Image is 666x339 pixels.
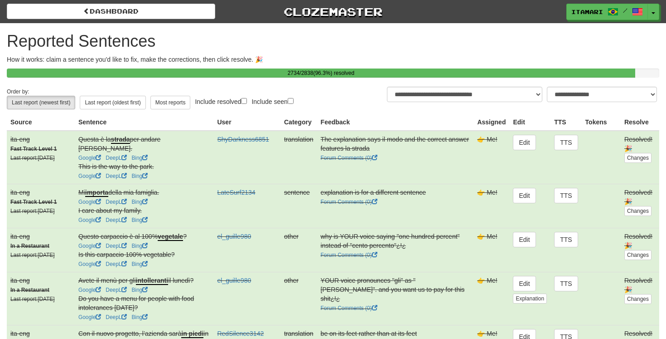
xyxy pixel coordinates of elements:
[280,131,317,184] td: translation
[10,232,71,241] div: ita-eng
[131,243,148,249] a: Bing
[10,146,57,152] strong: Fast Track Level 1
[131,199,148,205] a: Bing
[477,232,506,241] div: 👉 Me!
[75,114,213,131] th: Sentence
[78,287,101,293] a: Google
[554,232,578,247] button: TTS
[624,294,652,304] button: Changes
[554,188,578,203] button: TTS
[78,162,210,171] div: This is the way to the park.
[513,135,536,150] button: Edit
[106,217,127,223] a: DeepL
[158,233,183,241] u: vegetale
[78,233,187,241] span: Questo carpaccio è al 100% ?
[10,135,71,144] div: ita-eng
[131,261,148,267] a: Bing
[213,114,280,131] th: User
[78,277,193,285] span: Avete il menù per gli il lunedì?
[80,96,145,109] button: Last report (oldest first)
[623,7,627,14] span: /
[78,199,101,205] a: Google
[78,155,101,161] a: Google
[85,189,108,197] u: importa
[106,173,127,179] a: DeepL
[280,228,317,272] td: other
[288,98,294,104] input: Include seen
[477,188,506,197] div: 👉 Me!
[10,329,71,338] div: ita-eng
[106,314,127,320] a: DeepL
[624,232,656,250] div: Resolved! 🎉
[106,155,127,161] a: DeepL
[7,96,75,109] button: Last report (newest first)
[10,276,71,285] div: ita-eng
[7,32,659,50] h1: Reported Sentences
[7,88,29,95] small: Order by:
[513,232,536,247] button: Edit
[217,330,264,337] a: RedSilence3142
[554,276,578,291] button: TTS
[195,96,247,106] label: Include resolved
[7,69,635,78] div: 2734 / 2838 ( 96.3 %) resolved
[131,287,148,293] a: Bing
[7,55,659,64] p: How it works: claim a sentence you'd like to fix, make the corrections, then click resolve. 🎉
[106,199,127,205] a: DeepL
[78,294,210,312] div: Do you have a menu for people with food intolerances [DATE]?
[7,4,215,19] a: Dashboard
[10,208,55,214] small: Last report: [DATE]
[78,206,210,215] div: I care about my family.
[317,184,474,228] td: explanation is for a different sentence
[111,136,130,144] u: strada
[317,228,474,272] td: why is YOUR voice saying "one hundred percent" instead of "cento percento"¿!¿
[131,173,148,179] a: Bing
[624,135,656,153] div: Resolved! 🎉
[571,8,603,16] span: itamari
[624,206,652,216] button: Changes
[78,243,101,249] a: Google
[150,96,191,109] button: Most reports
[229,4,437,20] a: Clozemaster
[473,114,509,131] th: Assigned
[554,135,578,150] button: TTS
[280,184,317,228] td: sentence
[136,277,169,285] u: intolleranti
[624,250,652,260] button: Changes
[280,114,317,131] th: Category
[477,135,506,144] div: 👉 Me!
[624,153,652,163] button: Changes
[217,136,269,143] a: ShyDarkness6851
[624,188,656,206] div: Resolved! 🎉
[477,276,506,285] div: 👉 Me!
[217,277,251,284] a: el_guille980
[78,173,101,179] a: Google
[321,199,377,205] a: Forum Comments (0)
[217,233,251,240] a: el_guille980
[106,243,127,249] a: DeepL
[321,155,377,161] a: Forum Comments (0)
[566,4,648,20] a: itamari /
[251,96,293,106] label: Include seen
[477,329,506,338] div: 👉 Me!
[106,261,127,267] a: DeepL
[10,188,71,197] div: ita-eng
[10,296,55,302] small: Last report: [DATE]
[78,314,101,320] a: Google
[7,114,75,131] th: Source
[550,114,581,131] th: TTS
[509,114,550,131] th: Edit
[78,250,210,259] div: Is this carpaccio 100% vegetable?
[317,272,474,325] td: YOUR voice pronounces "gli" as "[PERSON_NAME]". and you want us to pay for this shit¿!¿
[181,330,203,338] u: in piedi
[317,131,474,184] td: The explanation says il modo and the correct answer features la strada
[131,217,148,223] a: Bing
[321,305,377,311] a: Forum Comments (0)
[624,276,656,294] div: Resolved! 🎉
[513,294,547,304] button: Explanation
[10,287,49,293] strong: In a Restaurant
[217,189,255,196] a: LateSurf2134
[621,114,659,131] th: Resolve
[241,98,247,104] input: Include resolved
[513,188,536,203] button: Edit
[317,114,474,131] th: Feedback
